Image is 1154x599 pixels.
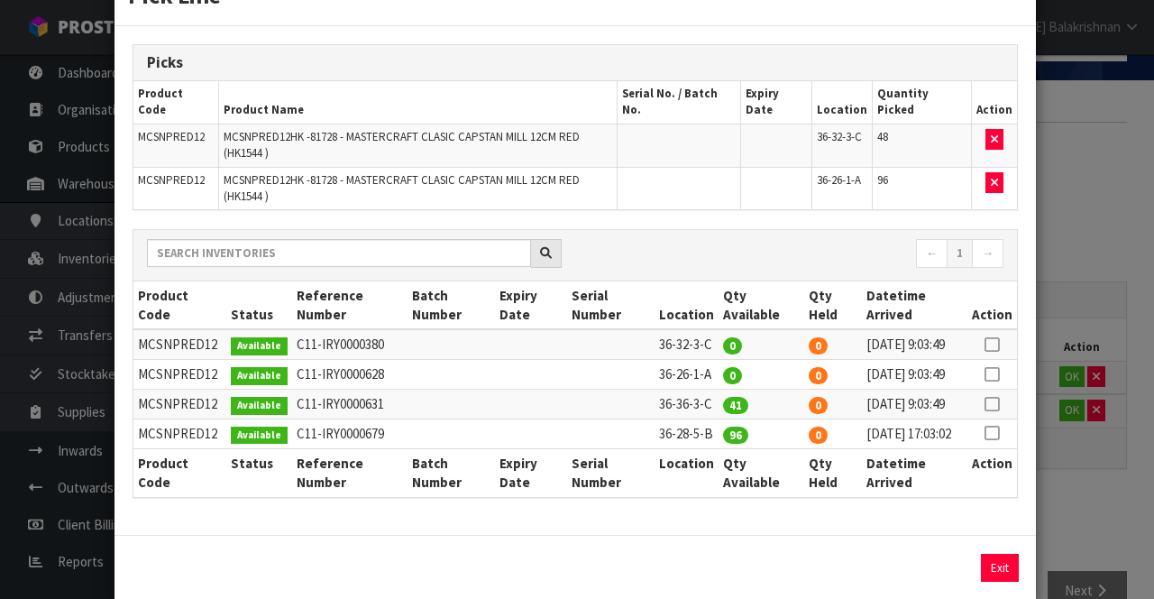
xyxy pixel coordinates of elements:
td: 36-36-3-C [655,390,719,419]
th: Action [967,281,1017,330]
span: Available [231,337,288,355]
td: C11-IRY0000380 [292,329,408,359]
th: Serial Number [567,448,655,496]
a: → [972,239,1003,268]
button: Exit [981,554,1019,582]
th: Action [971,81,1017,124]
span: 41 [723,397,748,414]
span: 0 [723,367,742,384]
td: MCSNPRED12 [133,419,226,449]
td: MCSNPRED12 [133,360,226,390]
th: Datetime Arrived [862,281,967,330]
input: Search inventories [147,239,531,267]
td: 36-28-5-B [655,419,719,449]
span: MCSNPRED12 [138,129,205,144]
td: [DATE] 9:03:49 [862,329,967,359]
th: Expiry Date [740,81,811,124]
td: [DATE] 9:03:49 [862,360,967,390]
span: Available [231,427,288,445]
th: Batch Number [408,281,495,330]
h3: Picks [147,54,1003,71]
th: Qty Held [804,281,862,330]
span: MCSNPRED12 [138,172,205,188]
th: Expiry Date [495,448,567,496]
th: Reference Number [292,448,408,496]
th: Qty Available [719,448,804,496]
span: 36-32-3-C [817,129,862,144]
th: Product Code [133,81,218,124]
th: Status [226,281,292,330]
th: Product Code [133,448,226,496]
a: 1 [947,239,973,268]
td: C11-IRY0000631 [292,390,408,419]
td: C11-IRY0000679 [292,419,408,449]
span: 0 [809,397,828,414]
span: Available [231,367,288,385]
th: Location [655,281,719,330]
span: 0 [809,337,828,355]
span: Available [231,397,288,415]
th: Qty Held [804,448,862,496]
th: Serial No. / Batch No. [617,81,740,124]
span: MCSNPRED12HK -81728 - MASTERCRAFT CLASIC CAPSTAN MILL 12CM RED (HK1544 ) [224,129,580,161]
td: MCSNPRED12 [133,390,226,419]
span: 0 [723,337,742,355]
span: 48 [877,129,888,144]
th: Expiry Date [495,281,567,330]
th: Status [226,448,292,496]
th: Product Name [218,81,617,124]
td: [DATE] 9:03:49 [862,390,967,419]
th: Location [812,81,873,124]
th: Batch Number [408,448,495,496]
td: 36-32-3-C [655,329,719,359]
span: 0 [809,367,828,384]
th: Quantity Picked [873,81,972,124]
td: 36-26-1-A [655,360,719,390]
th: Product Code [133,281,226,330]
span: 0 [809,427,828,444]
td: MCSNPRED12 [133,329,226,359]
th: Datetime Arrived [862,448,967,496]
nav: Page navigation [589,239,1003,271]
th: Qty Available [719,281,804,330]
th: Serial Number [567,281,655,330]
span: MCSNPRED12HK -81728 - MASTERCRAFT CLASIC CAPSTAN MILL 12CM RED (HK1544 ) [224,172,580,204]
td: [DATE] 17:03:02 [862,419,967,449]
span: 96 [723,427,748,444]
th: Location [655,448,719,496]
th: Action [967,448,1017,496]
span: 96 [877,172,888,188]
span: 36-26-1-A [817,172,861,188]
a: ← [916,239,948,268]
th: Reference Number [292,281,408,330]
td: C11-IRY0000628 [292,360,408,390]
